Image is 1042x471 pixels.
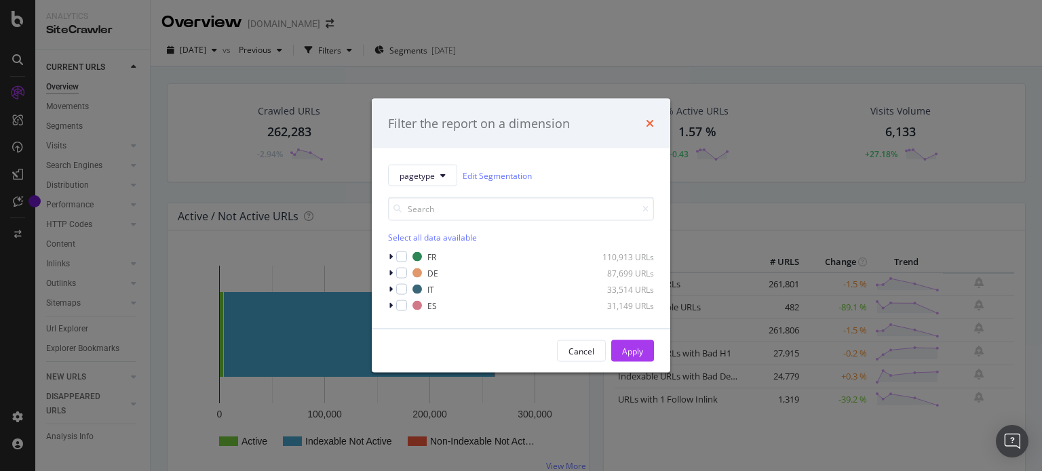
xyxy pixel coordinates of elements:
button: Cancel [557,340,606,362]
div: ES [427,300,437,311]
div: Filter the report on a dimension [388,115,570,132]
div: IT [427,283,434,295]
div: 87,699 URLs [587,267,654,279]
input: Search [388,197,654,221]
a: Edit Segmentation [463,168,532,182]
div: Open Intercom Messenger [996,425,1028,457]
div: Select all data available [388,232,654,243]
div: DE [427,267,438,279]
div: FR [427,251,436,262]
div: modal [372,98,670,373]
div: 110,913 URLs [587,251,654,262]
div: 31,149 URLs [587,300,654,311]
button: Apply [611,340,654,362]
button: pagetype [388,165,457,186]
div: Cancel [568,345,594,356]
span: pagetype [400,169,435,181]
div: 33,514 URLs [587,283,654,295]
div: Apply [622,345,643,356]
div: times [646,115,654,132]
